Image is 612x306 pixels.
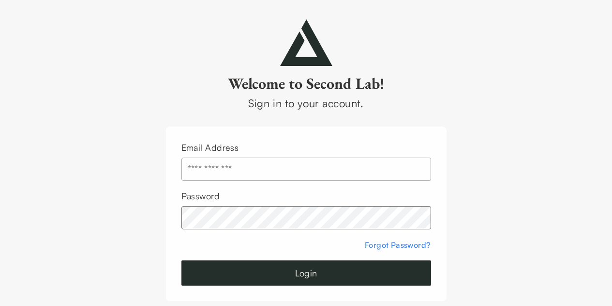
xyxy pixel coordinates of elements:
a: Forgot Password? [365,240,431,250]
button: Login [181,260,431,286]
h2: Welcome to Second Lab! [166,74,447,93]
div: Sign in to your account. [166,95,447,111]
label: Email Address [181,142,239,153]
img: secondlab-logo [280,19,332,66]
label: Password [181,191,220,201]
